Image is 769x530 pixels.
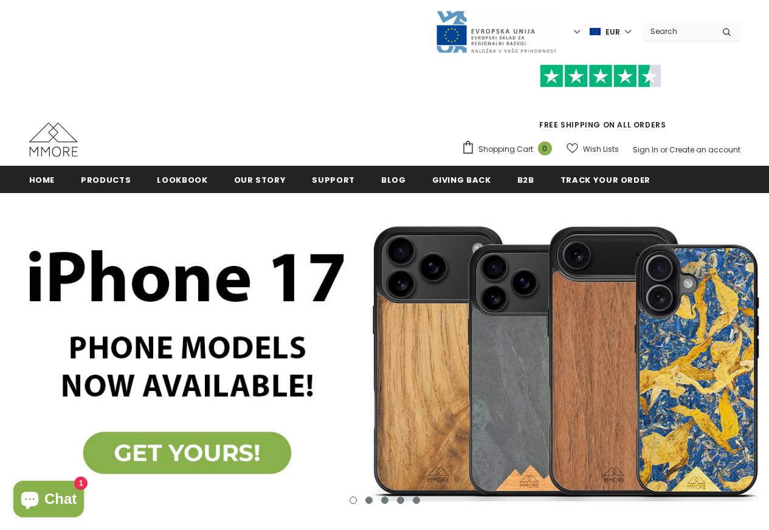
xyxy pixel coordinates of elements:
span: Giving back [432,174,491,186]
span: Products [81,174,131,186]
span: Lookbook [157,174,207,186]
a: Products [81,166,131,193]
span: B2B [517,174,534,186]
span: 0 [538,141,552,155]
a: Giving back [432,166,491,193]
span: EUR [605,26,620,38]
a: Wish Lists [567,138,619,160]
span: Blog [381,174,406,186]
img: Trust Pilot Stars [540,64,661,88]
a: Lookbook [157,166,207,193]
span: Our Story [234,174,286,186]
a: Create an account [669,144,740,155]
iframe: Customer reviews powered by Trustpilot [461,87,740,119]
span: Track your order [560,174,650,186]
inbox-online-store-chat: Shopify online store chat [10,481,88,520]
button: 3 [381,497,388,504]
a: Javni Razpis [435,26,557,36]
a: Our Story [234,166,286,193]
span: Shopping Cart [478,143,533,155]
a: Track your order [560,166,650,193]
a: B2B [517,166,534,193]
span: FREE SHIPPING ON ALL ORDERS [461,70,740,130]
span: or [660,144,667,155]
img: MMORE Cases [29,123,78,157]
button: 1 [350,497,357,504]
input: Search Site [643,22,713,40]
a: Blog [381,166,406,193]
button: 5 [413,497,420,504]
a: support [312,166,355,193]
button: 2 [365,497,373,504]
span: Home [29,174,55,186]
span: support [312,174,355,186]
button: 4 [397,497,404,504]
a: Home [29,166,55,193]
a: Shopping Cart 0 [461,140,558,158]
img: Javni Razpis [435,10,557,54]
a: Sign In [633,144,658,155]
span: Wish Lists [583,143,619,155]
